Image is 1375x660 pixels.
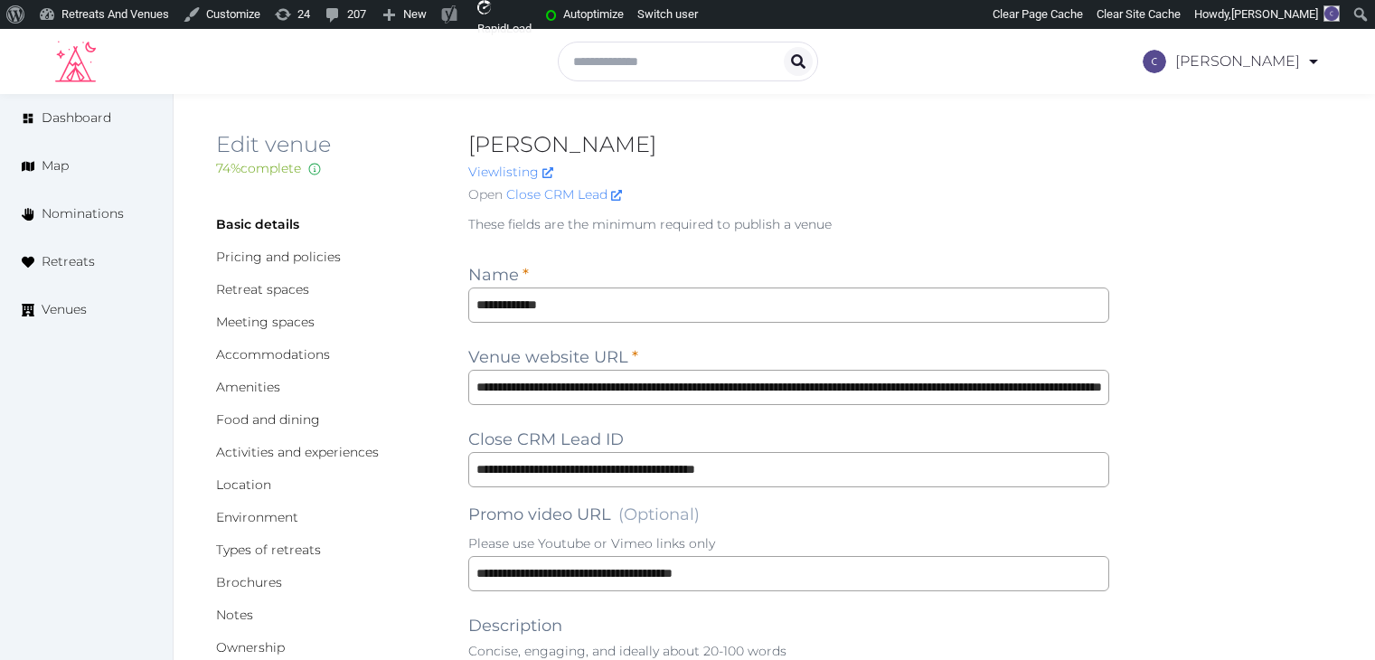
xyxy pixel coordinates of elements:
span: Venues [42,300,87,319]
span: Nominations [42,204,124,223]
label: Close CRM Lead ID [468,427,624,452]
a: Viewlisting [468,164,553,180]
span: 74 % complete [216,160,301,176]
span: Clear Page Cache [993,7,1083,21]
label: Promo video URL [468,502,700,527]
label: Venue website URL [468,344,638,370]
a: Amenities [216,379,280,395]
label: Description [468,613,562,638]
a: Retreat spaces [216,281,309,297]
a: Meeting spaces [216,314,315,330]
a: Pricing and policies [216,249,341,265]
span: [PERSON_NAME] [1231,7,1318,21]
a: [PERSON_NAME] [1143,36,1321,87]
a: Types of retreats [216,542,321,558]
a: Ownership [216,639,285,655]
a: Environment [216,509,298,525]
a: Location [216,476,271,493]
a: Notes [216,607,253,623]
span: Map [42,156,69,175]
a: Activities and experiences [216,444,379,460]
a: Basic details [216,216,299,232]
span: Dashboard [42,108,111,127]
span: (Optional) [618,504,700,524]
p: Concise, engaging, and ideally about 20-100 words [468,642,1109,660]
h2: Edit venue [216,130,439,159]
a: Brochures [216,574,282,590]
span: Open [468,185,503,204]
a: Accommodations [216,346,330,363]
a: Close CRM Lead [506,185,622,204]
label: Name [468,262,529,288]
p: Please use Youtube or Vimeo links only [468,534,1109,552]
p: These fields are the minimum required to publish a venue [468,215,1109,233]
span: Clear Site Cache [1097,7,1181,21]
h2: [PERSON_NAME] [468,130,1109,159]
span: Retreats [42,252,95,271]
a: Food and dining [216,411,320,428]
